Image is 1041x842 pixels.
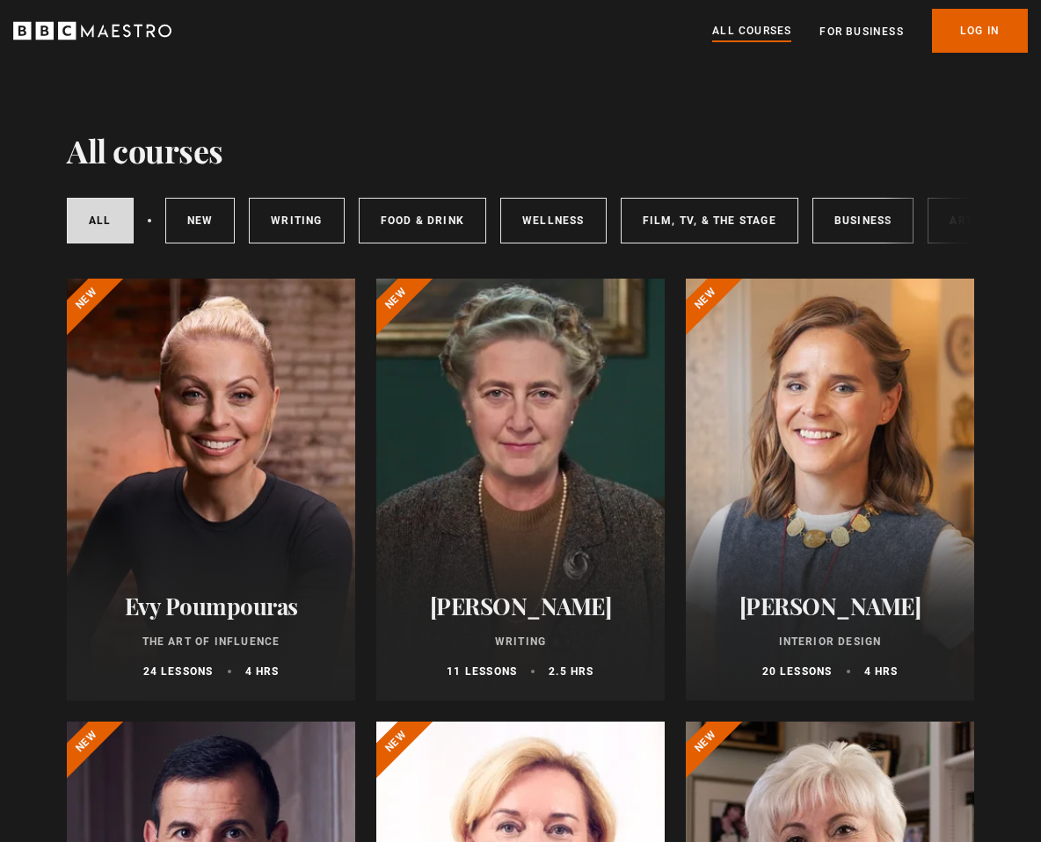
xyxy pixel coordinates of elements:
[67,279,355,700] a: Evy Poumpouras The Art of Influence 24 lessons 4 hrs New
[762,664,833,679] p: 20 lessons
[67,132,223,169] h1: All courses
[165,198,236,243] a: New
[812,198,914,243] a: Business
[245,664,280,679] p: 4 hrs
[397,634,644,650] p: Writing
[707,592,953,620] h2: [PERSON_NAME]
[686,279,974,700] a: [PERSON_NAME] Interior Design 20 lessons 4 hrs New
[376,279,665,700] a: [PERSON_NAME] Writing 11 lessons 2.5 hrs New
[621,198,798,243] a: Film, TV, & The Stage
[712,9,1028,53] nav: Primary
[864,664,899,679] p: 4 hrs
[932,9,1028,53] a: Log In
[88,592,334,620] h2: Evy Poumpouras
[819,23,903,40] a: For business
[249,198,344,243] a: Writing
[13,18,171,44] svg: BBC Maestro
[549,664,593,679] p: 2.5 hrs
[67,198,134,243] a: All
[88,634,334,650] p: The Art of Influence
[707,634,953,650] p: Interior Design
[143,664,214,679] p: 24 lessons
[359,198,486,243] a: Food & Drink
[397,592,644,620] h2: [PERSON_NAME]
[447,664,517,679] p: 11 lessons
[500,198,607,243] a: Wellness
[712,22,791,41] a: All Courses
